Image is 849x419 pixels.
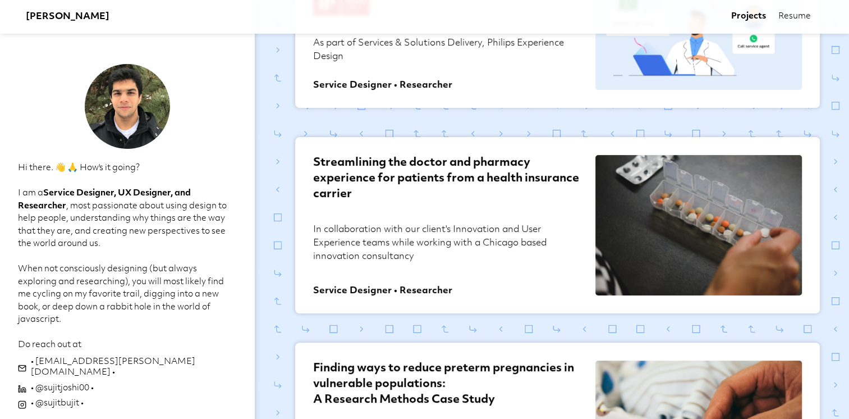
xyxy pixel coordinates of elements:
b: Projects [731,12,766,21]
a: Resume [778,11,811,22]
p: As part of Services & Solutions Delivery, Philips Experience Design [313,37,582,78]
a: • [EMAIL_ADDRESS][PERSON_NAME][DOMAIN_NAME] • [31,357,236,379]
a: • @sujitjoshi00 • [31,383,94,394]
a: Streamlining the doctor and pharmacy experience for patients from a health insurance carrier In c... [295,137,820,313]
p: Service Designer • Researcher [313,284,582,295]
a: [PERSON_NAME] [26,10,109,24]
h2: Streamlining the doctor and pharmacy experience for patients from a health insurance carrier [313,155,582,222]
b: Service Designer, UX Designer, and Researcher [18,189,191,211]
p: Service Designer • Researcher [313,79,582,90]
a: Projects [731,11,766,22]
a: • @sujitbujit • [31,398,84,409]
p: In collaboration with our client's Innovation and User Experience teams while working with a Chic... [313,223,582,283]
p: Hi there. 👋 🙏 How's it going? I am a , most passionate about using design to help people, underst... [18,162,236,352]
